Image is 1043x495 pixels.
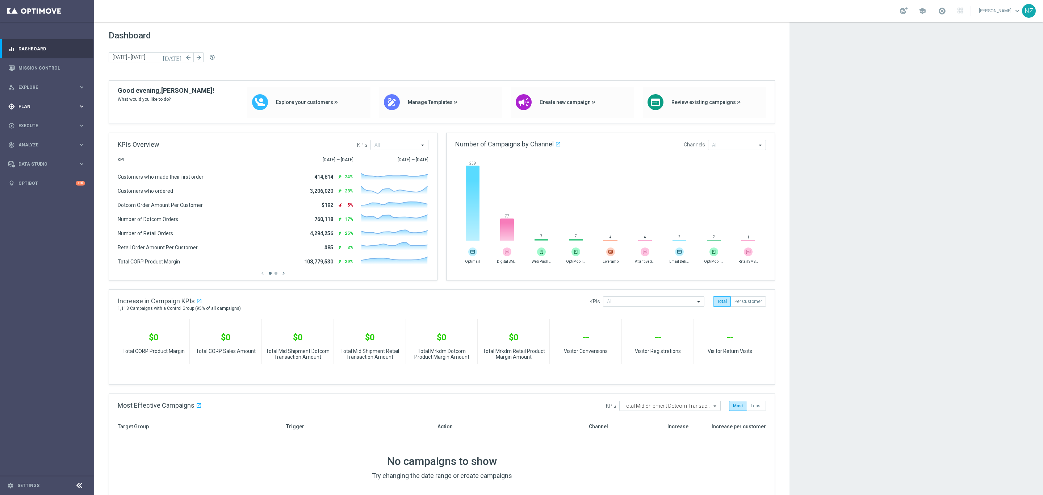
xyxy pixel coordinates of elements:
i: track_changes [8,142,15,148]
div: Dashboard [8,39,85,58]
div: Data Studio [8,161,78,167]
div: Mission Control [8,58,85,78]
span: Data Studio [18,162,78,166]
span: Execute [18,124,78,128]
div: Explore [8,84,78,91]
button: lightbulb Optibot +10 [8,180,85,186]
i: gps_fixed [8,103,15,110]
a: Dashboard [18,39,85,58]
a: Optibot [18,174,76,193]
i: person_search [8,84,15,91]
button: Data Studio keyboard_arrow_right [8,161,85,167]
div: Execute [8,122,78,129]
button: gps_fixed Plan keyboard_arrow_right [8,104,85,109]
a: [PERSON_NAME]keyboard_arrow_down [978,5,1022,16]
i: settings [7,482,14,489]
div: Optibot [8,174,85,193]
div: Analyze [8,142,78,148]
span: keyboard_arrow_down [1013,7,1021,15]
button: person_search Explore keyboard_arrow_right [8,84,85,90]
i: play_circle_outline [8,122,15,129]
button: track_changes Analyze keyboard_arrow_right [8,142,85,148]
a: Mission Control [18,58,85,78]
a: Settings [17,483,39,488]
button: play_circle_outline Execute keyboard_arrow_right [8,123,85,129]
i: keyboard_arrow_right [78,122,85,129]
i: keyboard_arrow_right [78,141,85,148]
i: keyboard_arrow_right [78,161,85,167]
i: keyboard_arrow_right [78,103,85,110]
i: equalizer [8,46,15,52]
i: keyboard_arrow_right [78,84,85,91]
button: equalizer Dashboard [8,46,85,52]
span: Analyze [18,143,78,147]
i: lightbulb [8,180,15,187]
div: NZ [1022,4,1036,18]
div: +10 [76,181,85,186]
span: Explore [18,85,78,90]
span: Plan [18,104,78,109]
div: Plan [8,103,78,110]
span: school [918,7,926,15]
button: Mission Control [8,65,85,71]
